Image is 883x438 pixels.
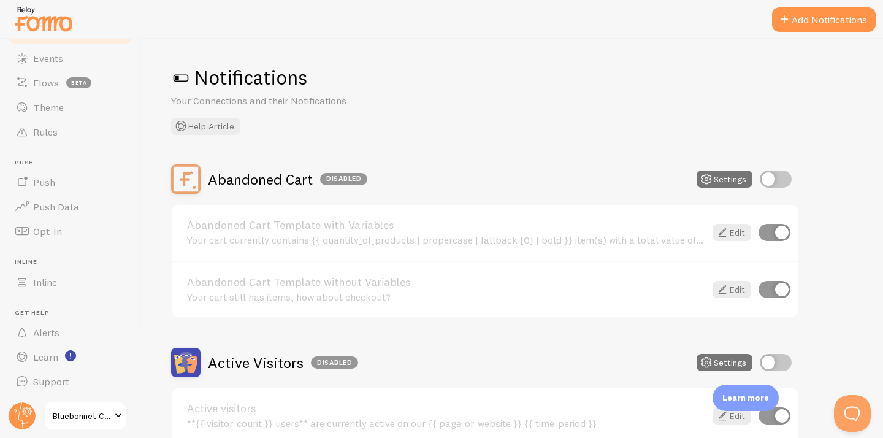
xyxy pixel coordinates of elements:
[7,270,134,294] a: Inline
[208,170,367,189] h2: Abandoned Cart
[171,118,240,135] button: Help Article
[7,46,134,71] a: Events
[834,395,871,432] iframe: Help Scout Beacon - Open
[7,345,134,369] a: Learn
[33,101,64,113] span: Theme
[187,220,705,231] a: Abandoned Cart Template with Variables
[171,348,201,377] img: Active Visitors
[311,356,358,369] div: Disabled
[187,234,705,245] div: Your cart currently contains {{ quantity_of_products | propercase | fallback [0] | bold }} item(s...
[187,403,705,414] a: Active visitors
[7,194,134,219] a: Push Data
[697,171,752,188] button: Settings
[187,277,705,288] a: Abandoned Cart Template without Variables
[33,351,58,363] span: Learn
[171,164,201,194] img: Abandoned Cart
[44,401,127,431] a: Bluebonnet Case
[65,350,76,361] svg: <p>Watch New Feature Tutorials!</p>
[33,375,69,388] span: Support
[53,409,111,423] span: Bluebonnet Case
[33,176,55,188] span: Push
[171,94,465,108] p: Your Connections and their Notifications
[320,173,367,185] div: Disabled
[7,320,134,345] a: Alerts
[33,52,63,64] span: Events
[15,309,134,317] span: Get Help
[713,407,751,425] a: Edit
[33,201,79,213] span: Push Data
[697,354,752,371] button: Settings
[15,258,134,266] span: Inline
[7,120,134,144] a: Rules
[15,159,134,167] span: Push
[7,95,134,120] a: Theme
[7,71,134,95] a: Flows beta
[713,224,751,241] a: Edit
[208,353,358,372] h2: Active Visitors
[33,77,59,89] span: Flows
[33,126,58,138] span: Rules
[13,3,74,34] img: fomo-relay-logo-orange.svg
[7,170,134,194] a: Push
[33,276,57,288] span: Inline
[33,326,59,339] span: Alerts
[7,369,134,394] a: Support
[7,219,134,244] a: Opt-In
[33,225,62,237] span: Opt-In
[722,392,769,404] p: Learn more
[171,65,854,90] h1: Notifications
[713,281,751,298] a: Edit
[187,291,705,302] div: Your cart still has items, how about checkout?
[713,385,779,411] div: Learn more
[187,418,705,429] div: **{{ visitor_count }} users** are currently active on our {{ page_or_website }} {{ time_period }}
[66,77,91,88] span: beta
